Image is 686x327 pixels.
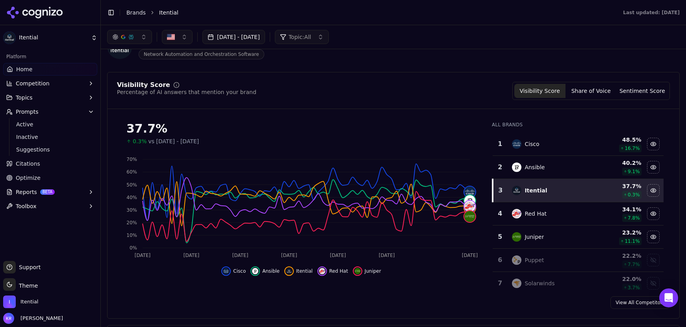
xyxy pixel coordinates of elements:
[3,200,97,212] button: Toolbox
[512,232,521,242] img: juniper
[3,105,97,118] button: Prompts
[126,157,137,162] tspan: 70%
[319,268,325,274] img: red hat
[512,139,521,149] img: cisco
[525,233,544,241] div: Juniper
[19,34,88,41] span: Itential
[126,233,137,238] tspan: 10%
[493,156,664,179] tr: 2ansibleAnsible40.2%9.1%Hide ansible data
[117,82,170,88] div: Visibility Score
[464,195,475,206] img: ansible
[514,84,565,98] button: Visibility Score
[126,9,146,16] a: Brands
[284,266,313,276] button: Hide itential data
[625,145,640,151] span: 16.7 %
[628,285,640,291] span: 3.7 %
[16,283,38,289] span: Theme
[497,186,504,195] div: 3
[647,231,660,243] button: Hide juniper data
[464,187,475,198] img: cisco
[135,253,151,258] tspan: [DATE]
[3,296,38,308] button: Open organization switcher
[117,88,256,96] div: Percentage of AI answers that mention your brand
[16,202,37,210] span: Toolbox
[493,202,664,225] tr: 4red hatRed Hat34.1%7.8%Hide red hat data
[512,186,521,195] img: itential
[3,296,16,308] img: Itential
[126,122,476,136] div: 37.7%
[493,225,664,249] tr: 5juniperJuniper23.2%11.1%Hide juniper data
[126,195,137,200] tspan: 40%
[16,94,33,102] span: Topics
[512,255,521,265] img: puppet
[525,256,544,264] div: Puppet
[3,186,97,198] button: ReportsBETA
[496,279,504,288] div: 7
[16,263,41,271] span: Support
[623,9,680,16] div: Last updated: [DATE]
[493,249,664,272] tr: 6puppetPuppet22.2%7.7%Show puppet data
[126,169,137,175] tspan: 60%
[493,272,664,295] tr: 7solarwindsSolarwinds22.0%3.7%Show solarwinds data
[126,220,137,225] tspan: 20%
[496,163,504,172] div: 2
[296,268,313,274] span: Itential
[13,144,88,155] a: Suggestions
[496,232,504,242] div: 5
[3,77,97,90] button: Competition
[512,279,521,288] img: solarwinds
[597,205,642,213] div: 34.1 %
[464,211,475,222] img: juniper
[525,140,539,148] div: Cisco
[610,296,670,309] a: View All Competitors
[330,253,346,258] tspan: [DATE]
[647,254,660,266] button: Show puppet data
[597,275,642,283] div: 22.0 %
[126,9,607,17] nav: breadcrumb
[464,201,475,212] img: red hat
[512,163,521,172] img: ansible
[262,268,280,274] span: Ansible
[3,313,63,324] button: Open user button
[252,268,258,274] img: ansible
[13,119,88,130] a: Active
[597,159,642,167] div: 40.2 %
[317,266,348,276] button: Hide red hat data
[16,133,85,141] span: Inactive
[512,209,521,218] img: red hat
[232,253,248,258] tspan: [DATE]
[289,33,311,41] span: Topic: All
[462,253,478,258] tspan: [DATE]
[223,268,229,274] img: cisco
[233,268,246,274] span: Cisco
[597,136,642,144] div: 48.5 %
[329,268,348,274] span: Red Hat
[525,210,547,218] div: Red Hat
[628,261,640,268] span: 7.7 %
[3,172,97,184] a: Optimize
[250,266,280,276] button: Hide ansible data
[148,137,199,145] span: vs [DATE] - [DATE]
[353,266,381,276] button: Hide juniper data
[493,133,664,156] tr: 1ciscoCisco48.5%16.7%Hide cisco data
[493,179,664,202] tr: 3itentialItential37.7%0.3%Hide itential data
[20,298,38,305] span: Itential
[221,266,246,276] button: Hide cisco data
[647,138,660,150] button: Hide cisco data
[126,207,137,213] tspan: 30%
[17,315,63,322] span: [PERSON_NAME]
[3,313,14,324] img: Kristen Rachels
[133,137,147,145] span: 0.3%
[628,192,640,198] span: 0.3 %
[16,108,39,116] span: Prompts
[647,277,660,290] button: Show solarwinds data
[3,50,97,63] div: Platform
[130,245,137,251] tspan: 0%
[597,182,642,190] div: 37.7 %
[365,268,381,274] span: Juniper
[597,229,642,236] div: 23.2 %
[16,160,40,168] span: Citations
[617,84,668,98] button: Sentiment Score
[379,253,395,258] tspan: [DATE]
[628,168,640,175] span: 9.1 %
